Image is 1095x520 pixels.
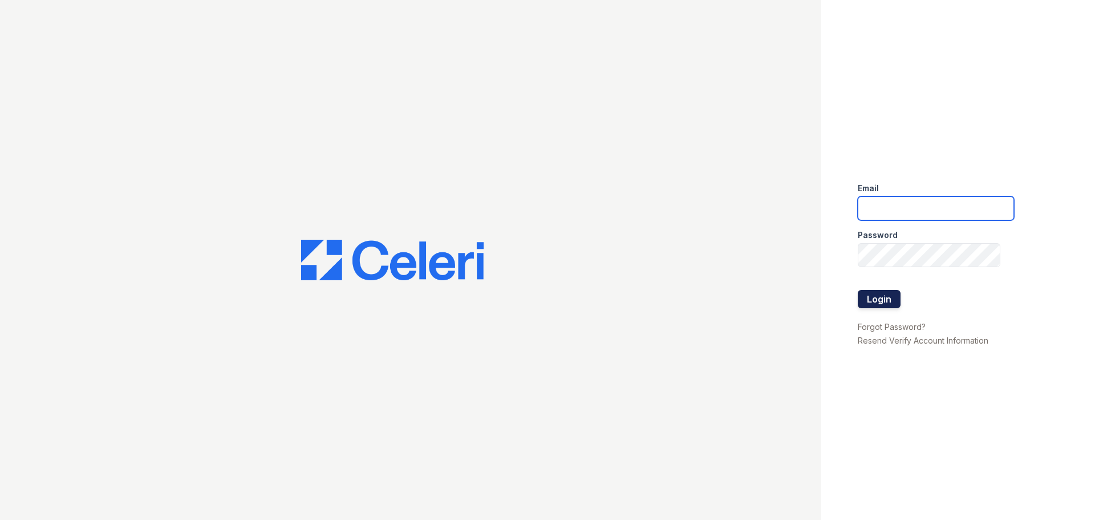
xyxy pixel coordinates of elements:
[301,240,484,281] img: CE_Logo_Blue-a8612792a0a2168367f1c8372b55b34899dd931a85d93a1a3d3e32e68fde9ad4.png
[858,322,926,332] a: Forgot Password?
[858,229,898,241] label: Password
[858,336,988,345] a: Resend Verify Account Information
[858,290,901,308] button: Login
[858,183,879,194] label: Email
